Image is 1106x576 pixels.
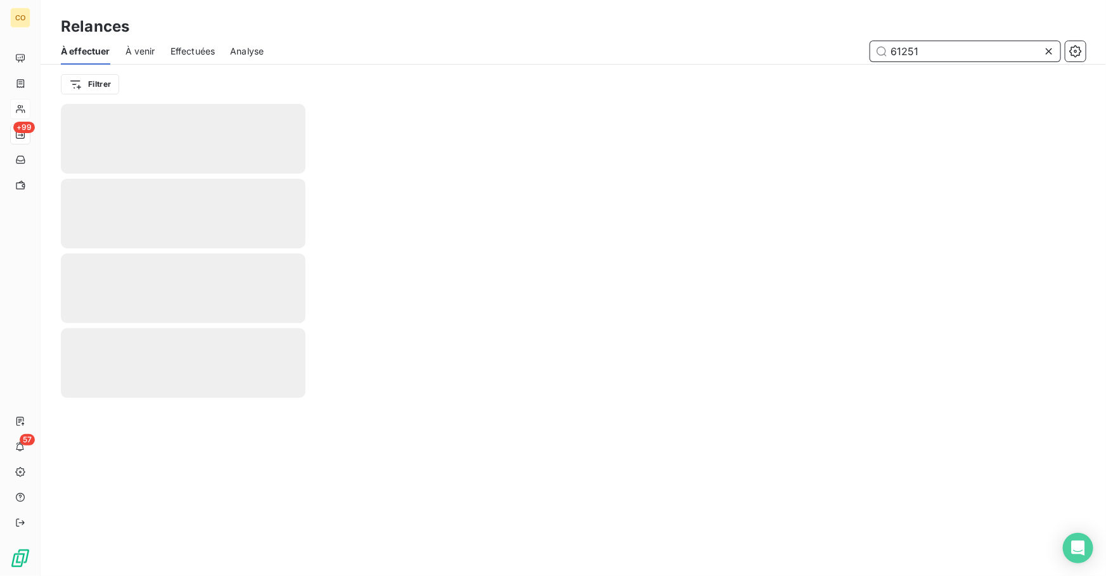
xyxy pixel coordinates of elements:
[61,15,129,38] h3: Relances
[230,45,264,58] span: Analyse
[20,434,35,445] span: 57
[13,122,35,133] span: +99
[10,8,30,28] div: CO
[61,74,119,94] button: Filtrer
[1063,533,1093,563] div: Open Intercom Messenger
[10,548,30,568] img: Logo LeanPay
[125,45,155,58] span: À venir
[870,41,1060,61] input: Rechercher
[170,45,215,58] span: Effectuées
[61,45,110,58] span: À effectuer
